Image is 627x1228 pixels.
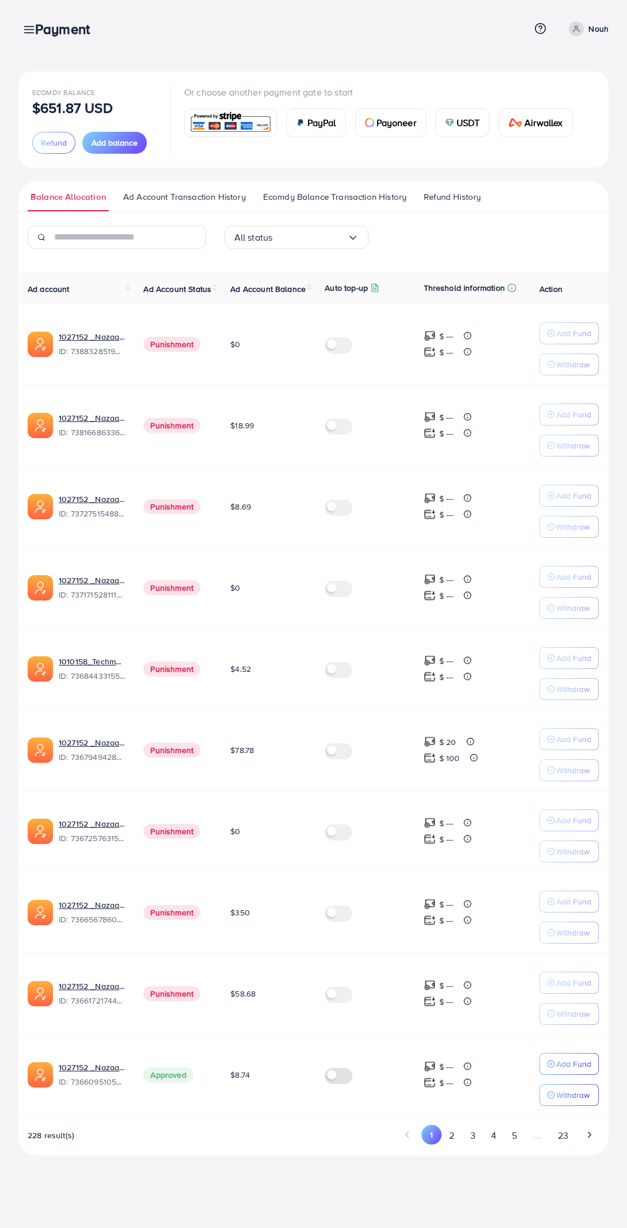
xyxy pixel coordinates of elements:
[588,22,609,36] p: Nouh
[424,508,436,520] img: top-up amount
[424,492,436,504] img: top-up amount
[539,566,599,588] button: Add Fund
[556,601,590,615] p: Withdraw
[59,493,125,505] a: 1027152 _Nazaagency_007
[59,493,125,520] div: <span class='underline'>1027152 _Nazaagency_007</span></br>7372751548805726224
[35,21,99,37] h3: Payment
[556,326,591,340] p: Add Fund
[439,1076,454,1090] p: $ ---
[539,809,599,831] button: Add Fund
[143,337,200,352] span: Punishment
[234,229,273,246] span: All status
[424,833,436,845] img: top-up amount
[143,905,200,920] span: Punishment
[556,813,591,827] p: Add Fund
[59,345,125,357] span: ID: 7388328519014645761
[539,597,599,619] button: Withdraw
[143,824,200,839] span: Punishment
[143,986,200,1001] span: Punishment
[579,1125,599,1145] button: Go to next page
[439,1060,454,1074] p: $ ---
[556,358,590,371] p: Withdraw
[539,1053,599,1075] button: Add Fund
[59,832,125,844] span: ID: 7367257631523782657
[435,108,490,137] a: cardUSDT
[296,118,305,127] img: card
[59,914,125,925] span: ID: 7366567860828749825
[556,439,590,453] p: Withdraw
[556,732,591,746] p: Add Fund
[556,926,590,940] p: Withdraw
[439,427,454,440] p: $ ---
[439,914,454,927] p: $ ---
[230,744,254,756] span: $78.78
[424,817,436,829] img: top-up amount
[28,1130,74,1141] span: 228 result(s)
[424,427,436,439] img: top-up amount
[424,752,436,764] img: top-up amount
[286,108,346,137] a: cardPayPal
[539,1003,599,1025] button: Withdraw
[539,485,599,507] button: Add Fund
[365,118,374,127] img: card
[424,671,436,683] img: top-up amount
[539,435,599,457] button: Withdraw
[59,656,125,682] div: <span class='underline'>1010158_Techmanistan pk acc_1715599413927</span></br>7368443315504726017
[143,283,211,295] span: Ad Account Status
[439,589,454,603] p: $ ---
[424,1077,436,1089] img: top-up amount
[483,1125,504,1146] button: Go to page 4
[28,819,53,844] img: ic-ads-acc.e4c84228.svg
[424,411,436,423] img: top-up amount
[439,654,454,668] p: $ ---
[539,922,599,944] button: Withdraw
[28,575,53,600] img: ic-ads-acc.e4c84228.svg
[439,979,454,993] p: $ ---
[525,116,563,130] span: Airwallex
[424,898,436,910] img: top-up amount
[424,346,436,358] img: top-up amount
[421,1125,442,1145] button: Go to page 1
[499,108,572,137] a: cardAirwallex
[28,1062,53,1088] img: ic-ads-acc.e4c84228.svg
[59,412,125,439] div: <span class='underline'>1027152 _Nazaagency_023</span></br>7381668633665093648
[424,979,436,991] img: top-up amount
[439,816,454,830] p: $ ---
[550,1125,576,1146] button: Go to page 23
[230,339,240,350] span: $0
[564,21,609,36] a: Nouh
[439,898,454,911] p: $ ---
[28,283,70,295] span: Ad account
[539,322,599,344] button: Add Fund
[457,116,480,130] span: USDT
[539,759,599,781] button: Withdraw
[92,137,138,149] span: Add balance
[59,980,125,1007] div: <span class='underline'>1027152 _Nazaagency_018</span></br>7366172174454882305
[424,590,436,602] img: top-up amount
[539,283,563,295] span: Action
[82,132,147,154] button: Add balance
[59,1062,125,1073] a: 1027152 _Nazaagency_006
[556,1007,590,1021] p: Withdraw
[59,737,125,763] div: <span class='underline'>1027152 _Nazaagency_003</span></br>7367949428067450896
[143,580,200,595] span: Punishment
[556,651,591,665] p: Add Fund
[504,1125,525,1146] button: Go to page 5
[439,751,460,765] p: $ 100
[539,972,599,994] button: Add Fund
[445,118,454,127] img: card
[539,1084,599,1106] button: Withdraw
[143,499,200,514] span: Punishment
[59,575,125,601] div: <span class='underline'>1027152 _Nazaagency_04</span></br>7371715281112170513
[59,995,125,1006] span: ID: 7366172174454882305
[556,682,590,696] p: Withdraw
[230,663,251,675] span: $4.52
[230,907,250,918] span: $350
[59,737,125,748] a: 1027152 _Nazaagency_003
[123,191,246,203] span: Ad Account Transaction History
[32,132,75,154] button: Refund
[462,1125,483,1146] button: Go to page 3
[59,412,125,424] a: 1027152 _Nazaagency_023
[230,582,240,594] span: $0
[184,85,582,99] p: Or choose another payment gate to start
